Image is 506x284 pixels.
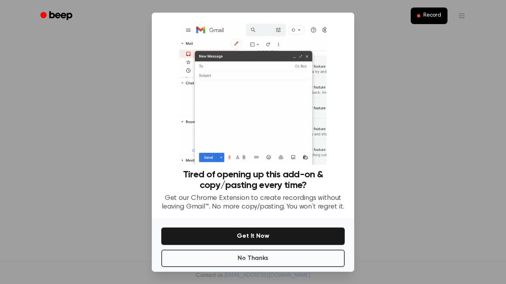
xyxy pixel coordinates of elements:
button: Open menu [452,6,471,25]
p: Get our Chrome Extension to create recordings without leaving Gmail™. No more copy/pasting. You w... [161,194,345,212]
h3: Tired of opening up this add-on & copy/pasting every time? [161,169,345,191]
span: Record [423,12,441,19]
button: No Thanks [161,250,345,267]
button: Record [411,8,447,24]
img: Beep extension in action [179,22,326,165]
button: Get It Now [161,228,345,245]
a: Beep [35,8,79,24]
